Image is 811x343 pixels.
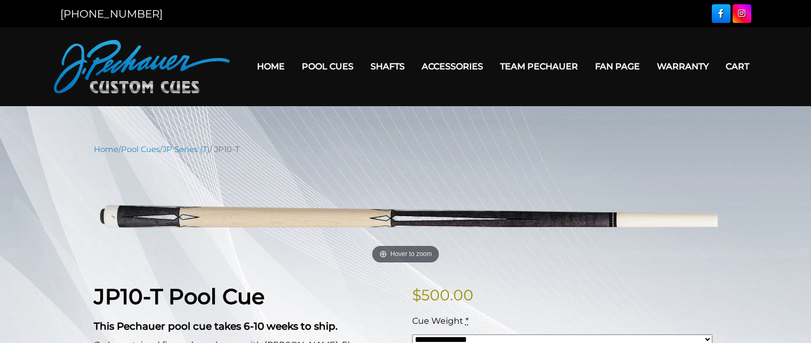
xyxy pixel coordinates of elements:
span: $ [412,286,421,304]
img: Pechauer Custom Cues [54,40,230,93]
a: JP Series (T) [163,145,210,154]
a: Home [248,53,293,80]
bdi: 500.00 [412,286,473,304]
a: Shafts [362,53,413,80]
a: Warranty [648,53,717,80]
img: jp10-T.png [94,163,718,267]
a: Cart [717,53,758,80]
a: Accessories [413,53,492,80]
strong: This Pechauer pool cue takes 6-10 weeks to ship. [94,320,338,332]
a: Fan Page [587,53,648,80]
a: [PHONE_NUMBER] [60,7,163,20]
a: Pool Cues [121,145,160,154]
nav: Breadcrumb [94,143,718,155]
abbr: required [465,316,469,326]
strong: JP10-T Pool Cue [94,283,264,309]
a: Hover to zoom [94,163,718,267]
span: Cue Weight [412,316,463,326]
a: Team Pechauer [492,53,587,80]
a: Pool Cues [293,53,362,80]
a: Home [94,145,118,154]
